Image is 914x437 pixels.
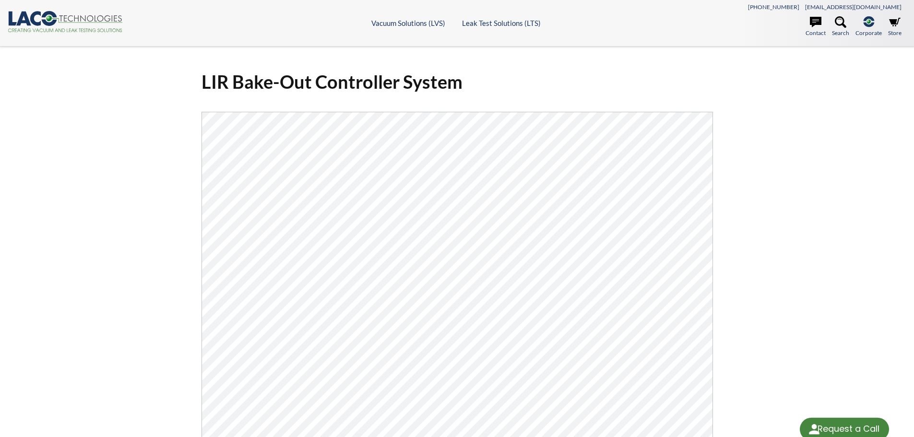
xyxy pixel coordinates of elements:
[748,3,799,11] a: [PHONE_NUMBER]
[805,3,902,11] a: [EMAIL_ADDRESS][DOMAIN_NAME]
[888,16,902,37] a: Store
[832,16,849,37] a: Search
[462,19,541,27] a: Leak Test Solutions (LTS)
[806,16,826,37] a: Contact
[807,422,822,437] img: round button
[202,70,713,94] h1: LIR Bake-Out Controller System
[855,28,882,37] span: Corporate
[371,19,445,27] a: Vacuum Solutions (LVS)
